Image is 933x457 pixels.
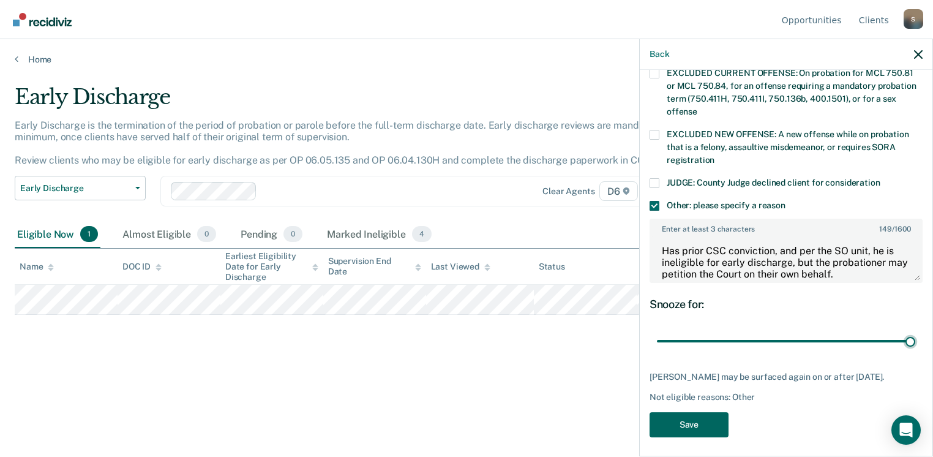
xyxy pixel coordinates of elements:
[904,9,923,29] button: Profile dropdown button
[650,372,923,382] div: [PERSON_NAME] may be surfaced again on or after [DATE].
[667,200,785,210] span: Other: please specify a reason
[879,225,910,233] span: / 1600
[650,298,923,311] div: Snooze for:
[539,262,565,272] div: Status
[15,119,673,167] p: Early Discharge is the termination of the period of probation or parole before the full-term disc...
[80,226,98,242] span: 1
[122,262,162,272] div: DOC ID
[879,225,892,233] span: 149
[328,256,421,277] div: Supervision End Date
[891,415,921,445] div: Open Intercom Messenger
[542,186,594,197] div: Clear agents
[904,9,923,29] div: S
[20,262,54,272] div: Name
[650,412,729,437] button: Save
[225,251,318,282] div: Earliest Eligibility Date for Early Discharge
[238,221,305,248] div: Pending
[20,183,130,194] span: Early Discharge
[667,129,909,165] span: EXCLUDED NEW OFFENSE: A new offense while on probation that is a felony, assaultive misdemeanor, ...
[15,221,100,248] div: Eligible Now
[15,85,714,119] div: Early Discharge
[650,49,669,59] button: Back
[324,221,434,248] div: Marked Ineligible
[651,236,921,282] textarea: Has prior CSC conviction, and per the SO unit, he is ineligible for early discharge, but the prob...
[651,220,921,233] label: Enter at least 3 characters
[667,178,880,187] span: JUDGE: County Judge declined client for consideration
[283,226,302,242] span: 0
[197,226,216,242] span: 0
[599,181,638,201] span: D6
[120,221,219,248] div: Almost Eligible
[650,392,923,402] div: Not eligible reasons: Other
[431,262,490,272] div: Last Viewed
[15,54,918,65] a: Home
[13,13,72,26] img: Recidiviz
[412,226,432,242] span: 4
